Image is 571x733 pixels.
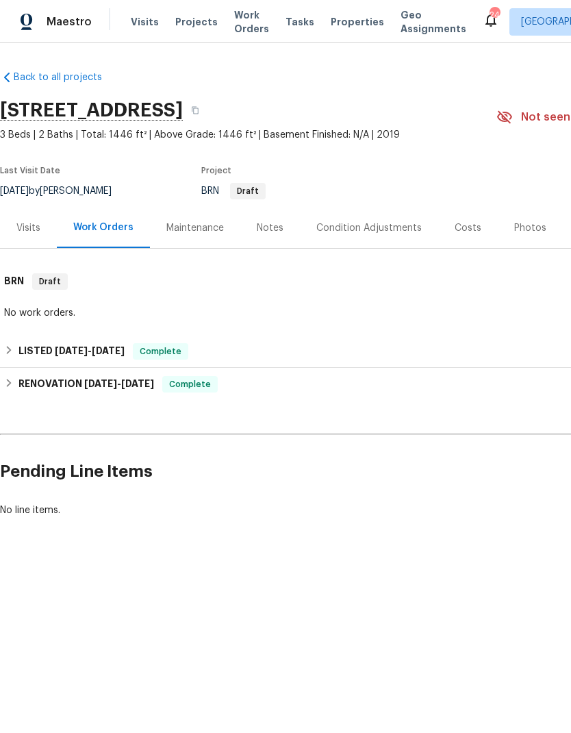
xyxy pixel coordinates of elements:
[131,15,159,29] span: Visits
[285,17,314,27] span: Tasks
[84,379,154,388] span: -
[316,221,422,235] div: Condition Adjustments
[175,15,218,29] span: Projects
[490,8,499,22] div: 24
[455,221,481,235] div: Costs
[92,346,125,356] span: [DATE]
[4,273,24,290] h6: BRN
[84,379,117,388] span: [DATE]
[73,221,134,234] div: Work Orders
[55,346,125,356] span: -
[257,221,283,235] div: Notes
[166,221,224,235] div: Maintenance
[55,346,88,356] span: [DATE]
[231,187,264,195] span: Draft
[16,221,40,235] div: Visits
[47,15,92,29] span: Maestro
[401,8,466,36] span: Geo Assignments
[34,275,66,288] span: Draft
[134,345,187,358] span: Complete
[121,379,154,388] span: [DATE]
[201,166,231,175] span: Project
[234,8,269,36] span: Work Orders
[18,343,125,360] h6: LISTED
[164,377,216,391] span: Complete
[514,221,546,235] div: Photos
[331,15,384,29] span: Properties
[183,98,207,123] button: Copy Address
[18,376,154,393] h6: RENOVATION
[201,186,266,196] span: BRN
